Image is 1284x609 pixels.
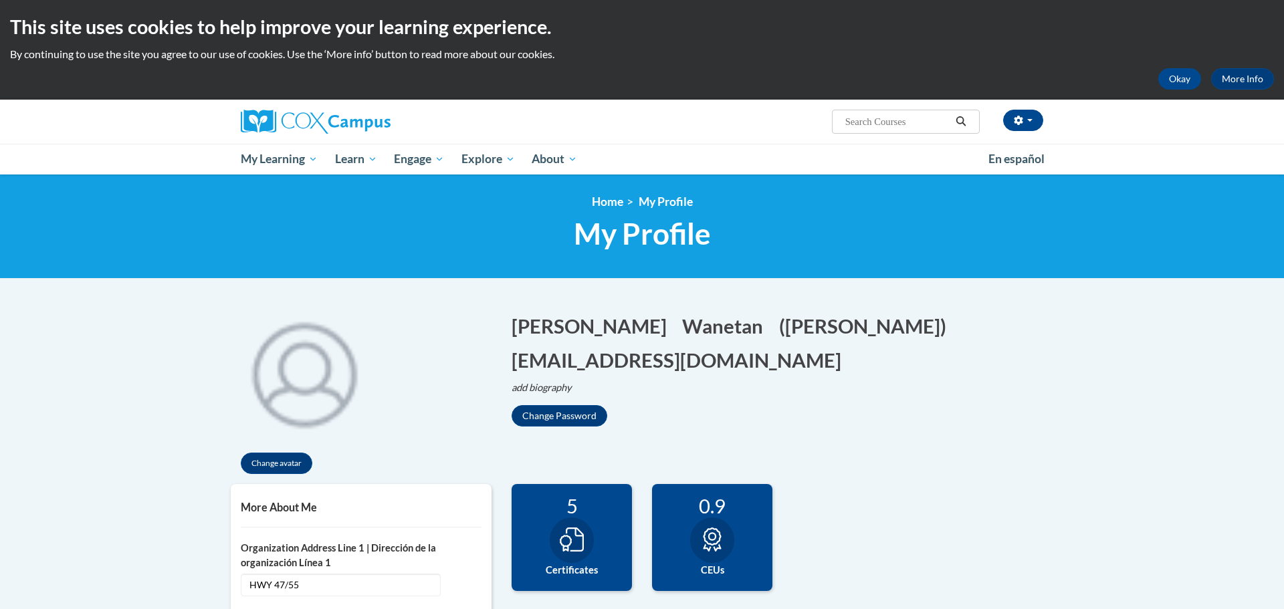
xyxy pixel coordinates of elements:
a: Home [592,195,623,209]
a: Engage [385,144,453,174]
img: profile avatar [231,299,378,446]
span: My Profile [639,195,693,209]
div: Click to change the profile picture [231,299,378,446]
input: Search Courses [844,114,951,130]
button: Edit screen name [779,312,955,340]
p: By continuing to use the site you agree to our use of cookies. Use the ‘More info’ button to read... [10,47,1274,62]
a: My Learning [232,144,326,174]
a: About [524,144,586,174]
span: About [532,151,577,167]
label: CEUs [662,563,762,578]
div: Main menu [221,144,1063,174]
div: 0.9 [662,494,762,517]
a: More Info [1211,68,1274,90]
a: Learn [326,144,386,174]
button: Okay [1158,68,1201,90]
button: Edit first name [512,312,675,340]
img: Cox Campus [241,110,391,134]
span: Engage [394,151,444,167]
label: Certificates [522,563,622,578]
h2: This site uses cookies to help improve your learning experience. [10,13,1274,40]
h5: More About Me [241,501,481,513]
button: Account Settings [1003,110,1043,131]
span: Learn [335,151,377,167]
label: Organization Address Line 1 | Dirección de la organización Línea 1 [241,541,481,570]
i: add biography [512,382,572,393]
span: En español [988,152,1045,166]
span: Explore [461,151,515,167]
button: Change Password [512,405,607,427]
button: Edit last name [682,312,772,340]
span: My Profile [574,216,711,251]
a: Explore [453,144,524,174]
button: Search [951,114,971,130]
a: En español [980,145,1053,173]
button: Edit biography [512,380,582,395]
button: Edit email address [512,346,850,374]
div: 5 [522,494,622,517]
span: My Learning [241,151,318,167]
span: HWY 47/55 [241,574,441,596]
button: Change avatar [241,453,312,474]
